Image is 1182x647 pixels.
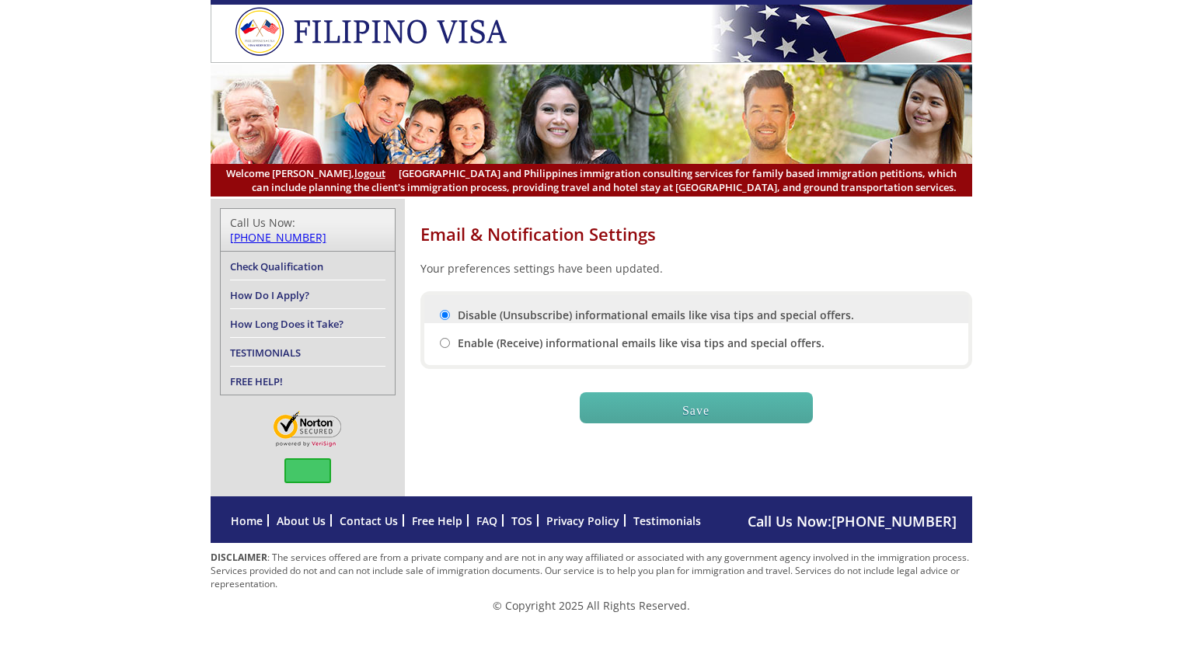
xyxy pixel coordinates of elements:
span: Call Us Now: [748,512,957,530]
a: Privacy Policy [546,513,619,528]
a: [PHONE_NUMBER] [832,512,957,530]
a: TOS [511,513,532,528]
input: Disable (Unsubscribe) informational emails like visa tips and special offers. [440,310,450,320]
label: Enable (Receive) informational emails like visa tips and special offers. [440,336,825,350]
label: Disable (Unsubscribe) informational emails like visa tips and special offers. [440,308,854,322]
a: Contact Us [340,513,398,528]
p: Your preferences settings have been updated. [420,261,972,276]
p: © Copyright 2025 All Rights Reserved. [211,598,972,613]
a: Home [231,513,263,528]
span: [GEOGRAPHIC_DATA] and Philippines immigration consulting services for family based immigration pe... [226,166,957,194]
input: Save [580,392,813,423]
a: Check Qualification [230,259,323,273]
input: Enable (Receive) informational emails like visa tips and special offers. [440,338,450,348]
span: Welcome [PERSON_NAME], [226,166,385,180]
a: About Us [277,513,326,528]
a: How Long Does it Take? [230,317,343,331]
a: Free Help [412,513,462,528]
a: Testimonials [633,513,701,528]
div: Call Us Now: [230,215,385,245]
a: TESTIMONIALS [230,346,301,360]
a: FAQ [476,513,497,528]
strong: DISCLAIMER [211,551,267,564]
p: : The services offered are from a private company and are not in any way affiliated or associated... [211,551,972,590]
h1: Email & Notification Settings [420,222,972,245]
a: How Do I Apply? [230,288,309,302]
a: FREE HELP! [230,374,283,388]
a: [PHONE_NUMBER] [230,230,326,245]
a: logout [354,166,385,180]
